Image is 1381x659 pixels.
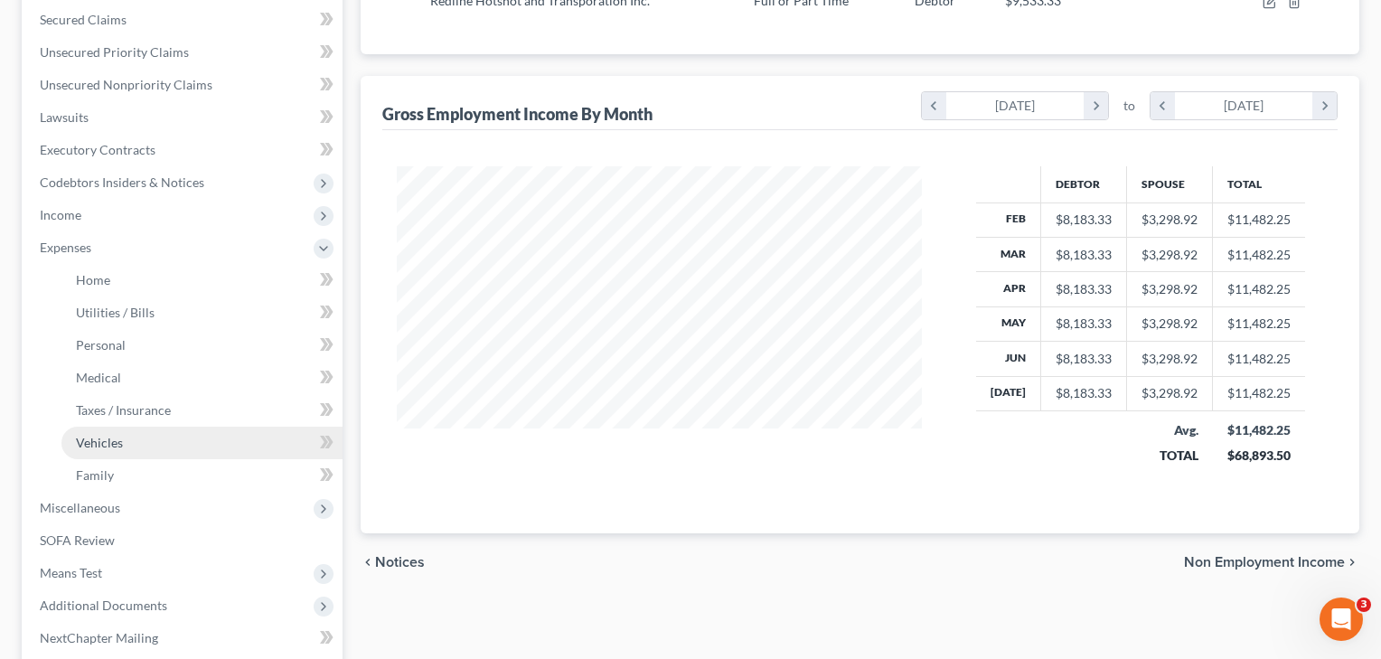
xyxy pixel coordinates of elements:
[1227,447,1292,465] div: $68,893.50
[25,134,343,166] a: Executory Contracts
[76,370,121,385] span: Medical
[40,109,89,125] span: Lawsuits
[1127,166,1213,202] th: Spouse
[1213,306,1306,341] td: $11,482.25
[61,362,343,394] a: Medical
[61,297,343,329] a: Utilities / Bills
[1141,211,1198,229] div: $3,298.92
[40,630,158,645] span: NextChapter Mailing
[25,4,343,36] a: Secured Claims
[61,427,343,459] a: Vehicles
[1056,246,1112,264] div: $8,183.33
[976,237,1041,271] th: Mar
[1213,237,1306,271] td: $11,482.25
[61,264,343,297] a: Home
[1175,92,1313,119] div: [DATE]
[1213,202,1306,237] td: $11,482.25
[40,174,204,190] span: Codebtors Insiders & Notices
[361,555,425,570] button: chevron_left Notices
[40,565,102,580] span: Means Test
[40,532,115,548] span: SOFA Review
[25,101,343,134] a: Lawsuits
[1213,166,1306,202] th: Total
[40,500,120,515] span: Miscellaneous
[1213,342,1306,376] td: $11,482.25
[1141,447,1198,465] div: TOTAL
[40,142,155,157] span: Executory Contracts
[976,272,1041,306] th: Apr
[1184,555,1359,570] button: Non Employment Income chevron_right
[76,467,114,483] span: Family
[922,92,946,119] i: chevron_left
[1357,598,1371,612] span: 3
[1184,555,1345,570] span: Non Employment Income
[976,306,1041,341] th: May
[1056,280,1112,298] div: $8,183.33
[40,207,81,222] span: Income
[1141,246,1198,264] div: $3,298.92
[1312,92,1337,119] i: chevron_right
[40,44,189,60] span: Unsecured Priority Claims
[1141,315,1198,333] div: $3,298.92
[61,459,343,492] a: Family
[40,598,167,613] span: Additional Documents
[976,376,1041,410] th: [DATE]
[1213,376,1306,410] td: $11,482.25
[61,329,343,362] a: Personal
[76,337,126,353] span: Personal
[1041,166,1127,202] th: Debtor
[25,524,343,557] a: SOFA Review
[1345,555,1359,570] i: chevron_right
[1123,97,1135,115] span: to
[76,272,110,287] span: Home
[1056,211,1112,229] div: $8,183.33
[976,202,1041,237] th: Feb
[375,555,425,570] span: Notices
[1151,92,1175,119] i: chevron_left
[40,12,127,27] span: Secured Claims
[25,622,343,654] a: NextChapter Mailing
[76,435,123,450] span: Vehicles
[382,103,653,125] div: Gross Employment Income By Month
[361,555,375,570] i: chevron_left
[76,305,155,320] span: Utilities / Bills
[946,92,1085,119] div: [DATE]
[25,36,343,69] a: Unsecured Priority Claims
[1141,350,1198,368] div: $3,298.92
[1141,280,1198,298] div: $3,298.92
[976,342,1041,376] th: Jun
[1056,315,1112,333] div: $8,183.33
[40,77,212,92] span: Unsecured Nonpriority Claims
[76,402,171,418] span: Taxes / Insurance
[1320,598,1363,641] iframe: Intercom live chat
[1084,92,1108,119] i: chevron_right
[1056,384,1112,402] div: $8,183.33
[61,394,343,427] a: Taxes / Insurance
[40,240,91,255] span: Expenses
[1141,421,1198,439] div: Avg.
[1141,384,1198,402] div: $3,298.92
[1056,350,1112,368] div: $8,183.33
[1213,272,1306,306] td: $11,482.25
[25,69,343,101] a: Unsecured Nonpriority Claims
[1227,421,1292,439] div: $11,482.25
